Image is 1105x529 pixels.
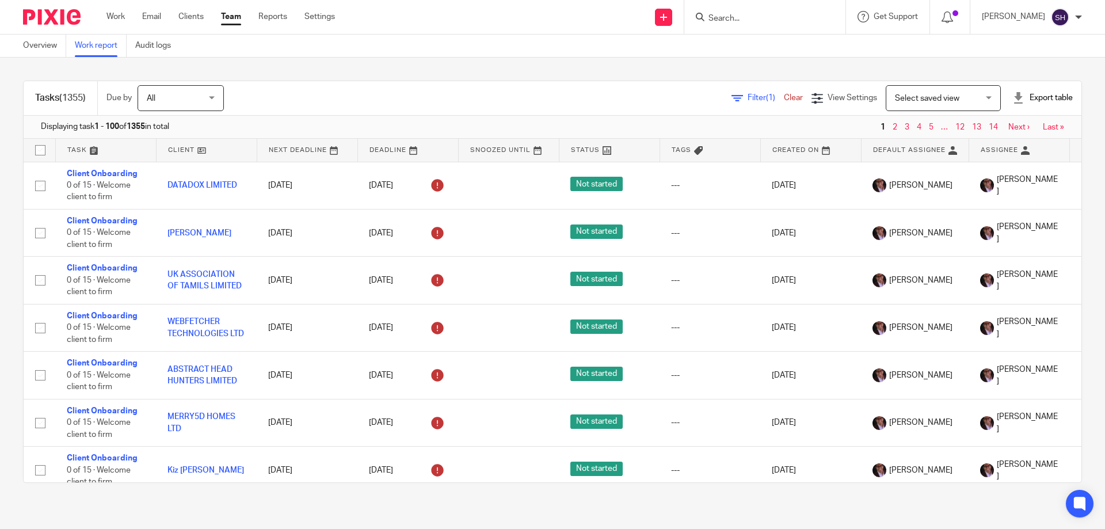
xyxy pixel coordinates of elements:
[178,11,204,22] a: Clients
[997,174,1058,197] span: [PERSON_NAME]
[23,9,81,25] img: Pixie
[905,123,909,131] a: 3
[23,35,66,57] a: Overview
[972,123,981,131] a: 13
[221,11,241,22] a: Team
[67,418,131,439] span: 0 of 15 · Welcome client to firm
[41,121,169,132] span: Displaying task of in total
[889,275,952,286] span: [PERSON_NAME]
[147,94,155,102] span: All
[980,463,994,477] img: Wijay.jpg
[980,273,994,287] img: Wijay.jpg
[127,123,145,131] b: 1355
[760,352,861,399] td: [DATE]
[872,273,886,287] img: Wijay.jpg
[671,180,749,191] div: ---
[257,352,357,399] td: [DATE]
[895,94,959,102] span: Select saved view
[106,92,132,104] p: Due by
[67,264,138,272] a: Client Onboarding
[167,271,242,290] a: UK ASSOCIATION OF TAMILS LIMITED
[671,322,749,333] div: ---
[135,35,180,57] a: Audit logs
[878,120,888,134] span: 1
[997,411,1058,435] span: [PERSON_NAME]
[982,11,1045,22] p: [PERSON_NAME]
[167,181,237,189] a: DATADOX LIMITED
[707,14,811,24] input: Search
[67,466,131,486] span: 0 of 15 · Welcome client to firm
[67,229,131,249] span: 0 of 15 · Welcome client to firm
[142,11,161,22] a: Email
[67,170,138,178] a: Client Onboarding
[167,466,244,474] a: Kiz [PERSON_NAME]
[1008,123,1030,131] a: Next ›
[893,123,897,131] a: 2
[872,416,886,430] img: Wijay.jpg
[257,447,357,494] td: [DATE]
[828,94,877,102] span: View Settings
[1012,92,1073,104] div: Export table
[760,257,861,304] td: [DATE]
[980,178,994,192] img: Wijay.jpg
[570,224,623,239] span: Not started
[67,312,138,320] a: Client Onboarding
[570,462,623,476] span: Not started
[94,123,119,131] b: 1 - 100
[917,123,921,131] a: 4
[889,370,952,381] span: [PERSON_NAME]
[748,94,784,102] span: Filter
[570,272,623,286] span: Not started
[369,224,447,242] div: [DATE]
[369,176,447,195] div: [DATE]
[760,399,861,446] td: [DATE]
[257,304,357,351] td: [DATE]
[989,123,998,131] a: 14
[67,181,131,201] span: 0 of 15 · Welcome client to firm
[872,321,886,335] img: Wijay.jpg
[784,94,803,102] a: Clear
[878,123,1064,132] nav: pager
[369,461,447,479] div: [DATE]
[257,162,357,209] td: [DATE]
[997,269,1058,292] span: [PERSON_NAME]
[59,93,86,102] span: (1355)
[980,368,994,382] img: Wijay.jpg
[980,321,994,335] img: Wijay.jpg
[167,229,231,237] a: [PERSON_NAME]
[872,368,886,382] img: Wijay.jpg
[167,413,235,432] a: MERRY5D HOMES LTD
[67,454,138,462] a: Client Onboarding
[369,319,447,337] div: [DATE]
[106,11,125,22] a: Work
[304,11,335,22] a: Settings
[980,226,994,240] img: Wijay.jpg
[167,366,237,385] a: ABSTRACT HEAD HUNTERS LIMITED
[874,13,918,21] span: Get Support
[671,275,749,286] div: ---
[671,465,749,476] div: ---
[760,447,861,494] td: [DATE]
[67,371,131,391] span: 0 of 15 · Welcome client to firm
[75,35,127,57] a: Work report
[872,178,886,192] img: Wijay.jpg
[760,162,861,209] td: [DATE]
[570,414,623,429] span: Not started
[997,221,1058,245] span: [PERSON_NAME]
[672,147,691,153] span: Tags
[929,123,933,131] a: 5
[980,416,994,430] img: Wijay.jpg
[1043,123,1064,131] a: Last »
[997,364,1058,387] span: [PERSON_NAME]
[167,318,244,337] a: WEBFETCHER TECHNOLOGIES LTD
[889,417,952,428] span: [PERSON_NAME]
[671,417,749,428] div: ---
[570,319,623,334] span: Not started
[889,180,952,191] span: [PERSON_NAME]
[257,257,357,304] td: [DATE]
[369,271,447,290] div: [DATE]
[369,366,447,385] div: [DATE]
[67,324,131,344] span: 0 of 15 · Welcome client to firm
[67,217,138,225] a: Client Onboarding
[997,459,1058,482] span: [PERSON_NAME]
